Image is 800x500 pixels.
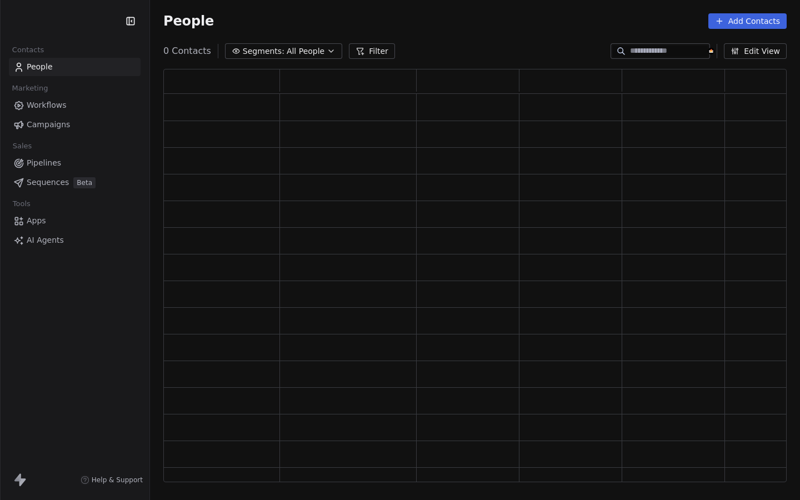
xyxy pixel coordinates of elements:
[27,157,61,169] span: Pipelines
[349,43,395,59] button: Filter
[9,96,141,114] a: Workflows
[9,58,141,76] a: People
[243,46,284,57] span: Segments:
[163,13,214,29] span: People
[724,43,787,59] button: Edit View
[73,177,96,188] span: Beta
[9,173,141,192] a: SequencesBeta
[8,196,35,212] span: Tools
[27,99,67,111] span: Workflows
[9,154,141,172] a: Pipelines
[9,212,141,230] a: Apps
[27,215,46,227] span: Apps
[92,476,143,484] span: Help & Support
[287,46,324,57] span: All People
[708,13,787,29] button: Add Contacts
[7,80,53,97] span: Marketing
[27,119,70,131] span: Campaigns
[163,44,211,58] span: 0 Contacts
[81,476,143,484] a: Help & Support
[9,231,141,249] a: AI Agents
[27,177,69,188] span: Sequences
[27,61,53,73] span: People
[9,116,141,134] a: Campaigns
[7,42,49,58] span: Contacts
[27,234,64,246] span: AI Agents
[8,138,37,154] span: Sales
